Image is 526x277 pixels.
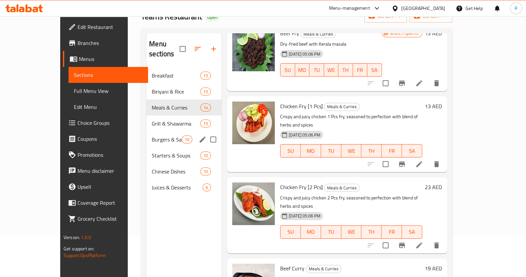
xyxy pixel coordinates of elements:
[370,65,379,75] span: SA
[280,113,422,129] p: Crispy and juicy chicken 1 Pcs fry, seasoned to perfection with blend of herbs and spices
[203,184,211,191] span: 6
[74,103,143,111] span: Edit Menu
[146,163,222,179] div: Chinese Dishes10
[69,67,148,83] a: Sections
[280,194,422,210] p: Crispy and juicy chicken 2 Pcs fry, seasoned to perfection with blend of herbs and spices
[152,104,200,112] span: Meals & Curries
[309,63,324,77] button: TU
[283,65,292,75] span: SU
[182,136,192,143] div: items
[341,144,362,157] button: WE
[298,65,307,75] span: MO
[78,39,143,47] span: Branches
[146,116,222,132] div: Grill & Shawarma15
[63,179,148,195] a: Upsell
[182,137,192,143] span: 10
[201,73,211,79] span: 15
[200,120,211,128] div: items
[152,88,200,96] span: Biriyani & Rice
[81,233,91,242] span: 1.0.0
[515,5,517,12] span: P
[152,167,200,175] span: Chinese Dishes
[321,225,341,239] button: TU
[200,167,211,175] div: items
[286,51,323,57] span: [DATE] 05:06 PM
[146,179,222,195] div: Juices & Desserts6
[379,76,393,90] span: Select to update
[63,163,148,179] a: Menu disclaimer
[425,182,442,192] h6: 23 AED
[78,199,143,207] span: Coverage Report
[146,68,222,84] div: Breakfast15
[64,233,80,242] span: Version:
[324,184,359,192] span: Meals & Curries
[280,40,382,48] p: Dry-fried beef with Kerala masala
[429,156,444,172] button: delete
[63,51,148,67] a: Menus
[324,103,359,111] span: Meals & Curries
[190,41,206,57] span: Sort sections
[306,265,341,273] div: Meals & Curries
[367,63,382,77] button: SA
[429,237,444,253] button: delete
[146,100,222,116] div: Meals & Curries14
[280,263,304,273] span: Beef Curry
[329,4,370,12] div: Menu-management
[152,136,182,143] span: Burgers & Sandwiches
[152,183,203,191] div: Juices & Desserts
[301,225,321,239] button: MO
[78,119,143,127] span: Choice Groups
[201,105,211,111] span: 14
[232,102,275,144] img: Chicken Fry [1 Pcs]
[280,63,295,77] button: SU
[286,132,323,138] span: [DATE] 05:06 PM
[301,144,321,157] button: MO
[341,225,362,239] button: WE
[353,63,368,77] button: FR
[382,225,402,239] button: FR
[205,13,220,21] div: Open
[205,14,220,20] span: Open
[78,167,143,175] span: Menu disclaimer
[63,147,148,163] a: Promotions
[200,104,211,112] div: items
[324,184,360,192] div: Meals & Curries
[394,75,410,91] button: Branch-specific-item
[338,63,353,77] button: TH
[78,23,143,31] span: Edit Restaurant
[280,182,323,192] span: Chicken Fry [2 Pcs]
[303,146,318,156] span: MO
[295,63,310,77] button: MO
[78,135,143,143] span: Coupons
[63,115,148,131] a: Choice Groups
[301,30,336,38] span: Meals & Curries
[63,211,148,227] a: Grocery Checklist
[232,182,275,225] img: Chicken Fry [2 Pcs]
[201,89,211,95] span: 15
[201,152,211,159] span: 10
[206,41,222,57] button: Add section
[152,120,200,128] div: Grill & Shawarma
[280,101,323,111] span: Chicken Fry [1 Pcs]
[402,225,422,239] button: SA
[63,131,148,147] a: Coupons
[415,79,423,87] a: Edit menu item
[280,225,301,239] button: SU
[152,72,200,80] span: Breakfast
[74,87,143,95] span: Full Menu View
[327,65,336,75] span: WE
[344,146,359,156] span: WE
[64,251,106,260] a: Support.OpsPlatform
[415,12,447,21] span: export
[152,151,200,159] div: Starters & Soups
[79,55,143,63] span: Menus
[425,102,442,111] h6: 13 AED
[361,144,382,157] button: TH
[74,71,143,79] span: Sections
[64,244,94,253] span: Get support on:
[280,144,301,157] button: SU
[364,227,379,237] span: TH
